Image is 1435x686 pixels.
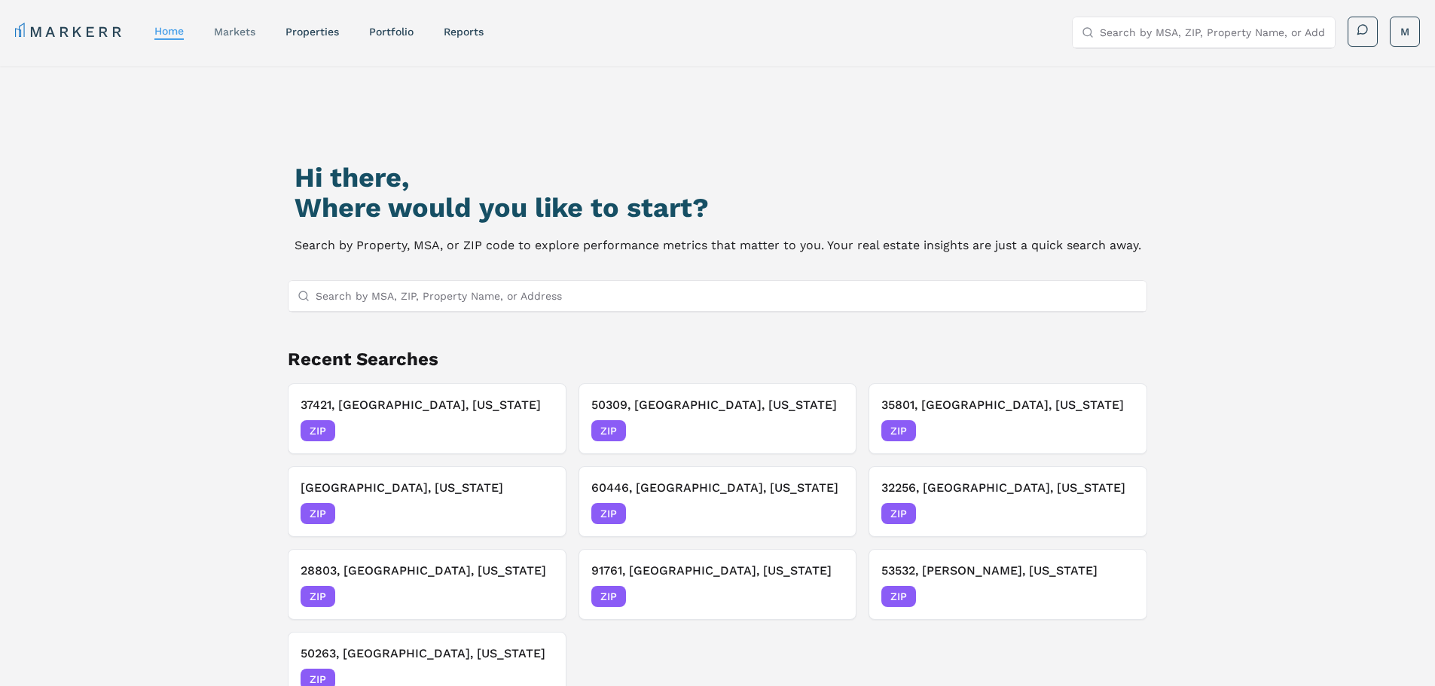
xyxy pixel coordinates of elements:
button: 50309, [GEOGRAPHIC_DATA], [US_STATE]ZIP[DATE] [579,383,857,454]
span: ZIP [881,420,916,441]
button: 60446, [GEOGRAPHIC_DATA], [US_STATE]ZIP[DATE] [579,466,857,537]
h3: [GEOGRAPHIC_DATA], [US_STATE] [301,479,554,497]
h3: 50309, [GEOGRAPHIC_DATA], [US_STATE] [591,396,844,414]
h3: 91761, [GEOGRAPHIC_DATA], [US_STATE] [591,562,844,580]
button: M [1390,17,1420,47]
h3: 53532, [PERSON_NAME], [US_STATE] [881,562,1134,580]
span: [DATE] [810,589,844,604]
span: ZIP [301,586,335,607]
h2: Recent Searches [288,347,1148,371]
span: ZIP [301,503,335,524]
span: [DATE] [1101,589,1134,604]
h3: 50263, [GEOGRAPHIC_DATA], [US_STATE] [301,645,554,663]
a: markets [214,26,255,38]
a: MARKERR [15,21,124,42]
span: [DATE] [810,506,844,521]
h3: 28803, [GEOGRAPHIC_DATA], [US_STATE] [301,562,554,580]
h3: 35801, [GEOGRAPHIC_DATA], [US_STATE] [881,396,1134,414]
a: properties [285,26,339,38]
span: [DATE] [520,589,554,604]
h2: Where would you like to start? [295,193,1141,223]
span: [DATE] [1101,506,1134,521]
h3: 32256, [GEOGRAPHIC_DATA], [US_STATE] [881,479,1134,497]
button: 32256, [GEOGRAPHIC_DATA], [US_STATE]ZIP[DATE] [869,466,1147,537]
span: [DATE] [520,506,554,521]
span: ZIP [301,420,335,441]
button: 53532, [PERSON_NAME], [US_STATE]ZIP[DATE] [869,549,1147,620]
span: ZIP [881,586,916,607]
span: ZIP [591,420,626,441]
h3: 60446, [GEOGRAPHIC_DATA], [US_STATE] [591,479,844,497]
span: ZIP [591,586,626,607]
p: Search by Property, MSA, or ZIP code to explore performance metrics that matter to you. Your real... [295,235,1141,256]
button: 37421, [GEOGRAPHIC_DATA], [US_STATE]ZIP[DATE] [288,383,566,454]
button: 35801, [GEOGRAPHIC_DATA], [US_STATE]ZIP[DATE] [869,383,1147,454]
span: ZIP [591,503,626,524]
span: [DATE] [520,423,554,438]
button: 91761, [GEOGRAPHIC_DATA], [US_STATE]ZIP[DATE] [579,549,857,620]
h1: Hi there, [295,163,1141,193]
input: Search by MSA, ZIP, Property Name, or Address [1100,17,1326,47]
a: reports [444,26,484,38]
span: M [1400,24,1409,39]
span: [DATE] [810,423,844,438]
a: Portfolio [369,26,414,38]
span: ZIP [881,503,916,524]
span: [DATE] [1101,423,1134,438]
input: Search by MSA, ZIP, Property Name, or Address [316,281,1138,311]
a: home [154,25,184,37]
button: 28803, [GEOGRAPHIC_DATA], [US_STATE]ZIP[DATE] [288,549,566,620]
h3: 37421, [GEOGRAPHIC_DATA], [US_STATE] [301,396,554,414]
button: [GEOGRAPHIC_DATA], [US_STATE]ZIP[DATE] [288,466,566,537]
